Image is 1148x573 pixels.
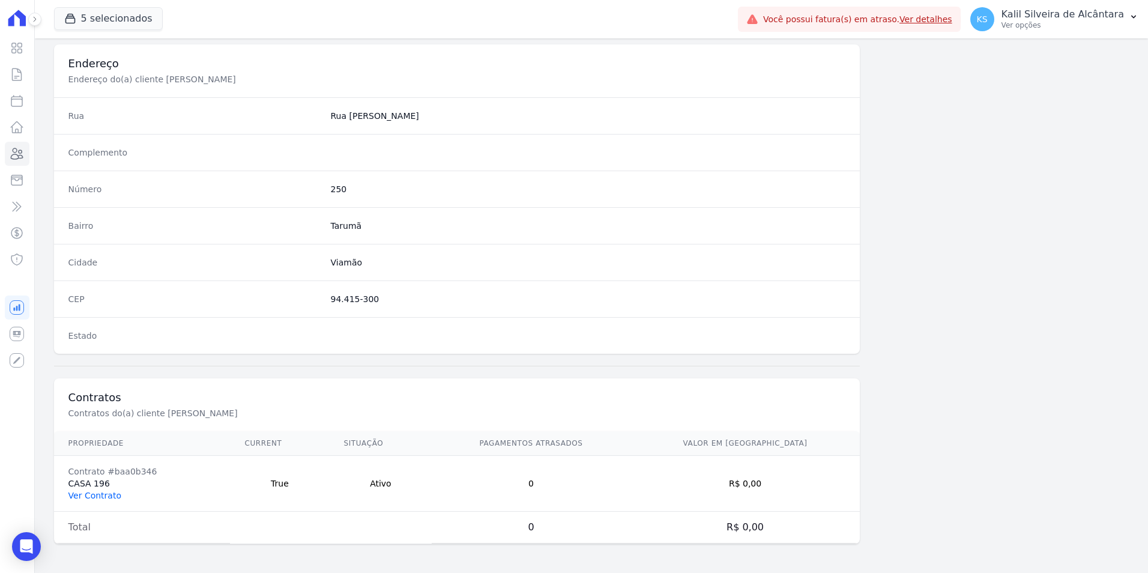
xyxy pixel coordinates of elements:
p: Kalil Silveira de Alcântara [1001,8,1124,20]
dt: Bairro [68,220,321,232]
div: Open Intercom Messenger [12,532,41,561]
a: Ver detalhes [899,14,952,24]
h3: Endereço [68,56,846,71]
td: CASA 196 [54,456,231,512]
p: Endereço do(a) cliente [PERSON_NAME] [68,73,472,85]
dt: Cidade [68,256,321,268]
span: Você possui fatura(s) em atraso. [763,13,952,26]
button: KS Kalil Silveira de Alcântara Ver opções [961,2,1148,36]
th: Valor em [GEOGRAPHIC_DATA] [630,431,860,456]
h3: Contratos [68,390,846,405]
dt: Complemento [68,147,321,159]
th: Current [230,431,329,456]
th: Propriedade [54,431,231,456]
td: Total [54,512,231,544]
td: Ativo [329,456,432,512]
dd: 94.415-300 [331,293,846,305]
td: 0 [432,512,630,544]
th: Situação [329,431,432,456]
p: Ver opções [1001,20,1124,30]
span: KS [977,15,988,23]
td: True [230,456,329,512]
dt: Estado [68,330,321,342]
button: 5 selecionados [54,7,163,30]
p: Contratos do(a) cliente [PERSON_NAME] [68,407,472,419]
dt: Número [68,183,321,195]
dd: Viamão [331,256,846,268]
td: R$ 0,00 [630,456,860,512]
div: Contrato #baa0b346 [68,465,216,477]
dt: CEP [68,293,321,305]
dt: Rua [68,110,321,122]
th: Pagamentos Atrasados [432,431,630,456]
a: Ver Contrato [68,491,121,500]
td: 0 [432,456,630,512]
dd: 250 [331,183,846,195]
td: R$ 0,00 [630,512,860,544]
dd: Rua [PERSON_NAME] [331,110,846,122]
dd: Tarumã [331,220,846,232]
